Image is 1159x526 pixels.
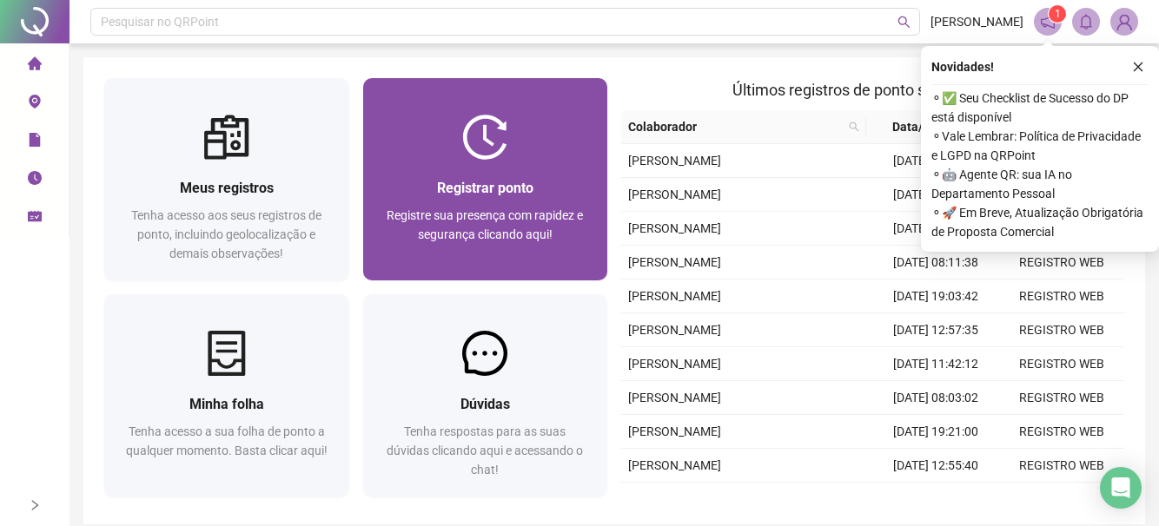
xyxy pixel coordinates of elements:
span: ⚬ ✅ Seu Checklist de Sucesso do DP está disponível [931,89,1149,127]
span: Registrar ponto [437,180,533,196]
a: DúvidasTenha respostas para as suas dúvidas clicando aqui e acessando o chat! [363,294,608,496]
span: [PERSON_NAME] [628,391,721,404]
span: clock-circle [28,163,42,198]
sup: 1 [1049,5,1066,23]
span: notification [1040,14,1056,30]
img: 90889 [1111,9,1137,35]
td: REGISTRO WEB [998,381,1124,415]
span: Tenha acesso a sua folha de ponto a qualquer momento. Basta clicar aqui! [126,424,328,457]
span: Registre sua presença com rapidez e segurança clicando aqui! [387,208,583,241]
span: Meus registros [180,180,274,196]
td: [DATE] 11:32:54 [873,212,999,246]
span: Novidades ! [931,57,994,76]
td: [DATE] 12:55:40 [873,449,999,483]
span: [PERSON_NAME] [931,12,1023,31]
span: schedule [28,201,42,236]
td: [DATE] 12:57:35 [873,313,999,347]
span: bell [1078,14,1094,30]
td: REGISTRO WEB [998,415,1124,449]
span: search [897,16,911,29]
span: home [28,49,42,83]
th: Data/Hora [866,110,989,144]
td: REGISTRO WEB [998,347,1124,381]
td: [DATE] 11:42:12 [873,347,999,381]
a: Meus registrosTenha acesso aos seus registros de ponto, incluindo geolocalização e demais observa... [104,78,349,280]
span: search [845,114,863,140]
span: file [28,125,42,160]
span: [PERSON_NAME] [628,221,721,235]
span: [PERSON_NAME] [628,154,721,168]
span: [PERSON_NAME] [628,458,721,472]
span: [PERSON_NAME] [628,187,721,201]
span: search [849,122,859,132]
td: REGISTRO WEB [998,279,1124,313]
a: Registrar pontoRegistre sua presença com rapidez e segurança clicando aqui! [363,78,608,280]
span: [PERSON_NAME] [628,357,721,371]
td: REGISTRO WEB [998,449,1124,483]
div: Open Intercom Messenger [1100,467,1142,509]
span: close [1132,61,1144,73]
span: right [29,499,41,511]
span: ⚬ 🚀 Em Breve, Atualização Obrigatória de Proposta Comercial [931,203,1149,241]
td: REGISTRO WEB [998,313,1124,347]
span: Colaborador [628,117,842,136]
span: Tenha respostas para as suas dúvidas clicando aqui e acessando o chat! [387,424,583,477]
span: [PERSON_NAME] [628,255,721,269]
td: REGISTRO WEB [998,246,1124,279]
span: Dúvidas [460,396,510,412]
span: environment [28,87,42,122]
td: [DATE] 18:18:39 [873,144,999,178]
span: Últimos registros de ponto sincronizados [732,81,1013,99]
td: [DATE] 19:21:00 [873,415,999,449]
a: Minha folhaTenha acesso a sua folha de ponto a qualquer momento. Basta clicar aqui! [104,294,349,496]
td: [DATE] 08:03:02 [873,381,999,415]
span: Minha folha [189,396,264,412]
span: [PERSON_NAME] [628,323,721,337]
span: [PERSON_NAME] [628,289,721,303]
td: [DATE] 11:31:37 [873,483,999,516]
td: [DATE] 13:06:35 [873,178,999,212]
td: [DATE] 08:11:38 [873,246,999,279]
span: [PERSON_NAME] [628,424,721,438]
td: [DATE] 19:03:42 [873,279,999,313]
span: 1 [1055,8,1061,20]
span: ⚬ 🤖 Agente QR: sua IA no Departamento Pessoal [931,165,1149,203]
span: Tenha acesso aos seus registros de ponto, incluindo geolocalização e demais observações! [131,208,321,260]
span: ⚬ Vale Lembrar: Política de Privacidade e LGPD na QRPoint [931,127,1149,165]
span: Data/Hora [873,117,968,136]
td: REGISTRO WEB [998,483,1124,516]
